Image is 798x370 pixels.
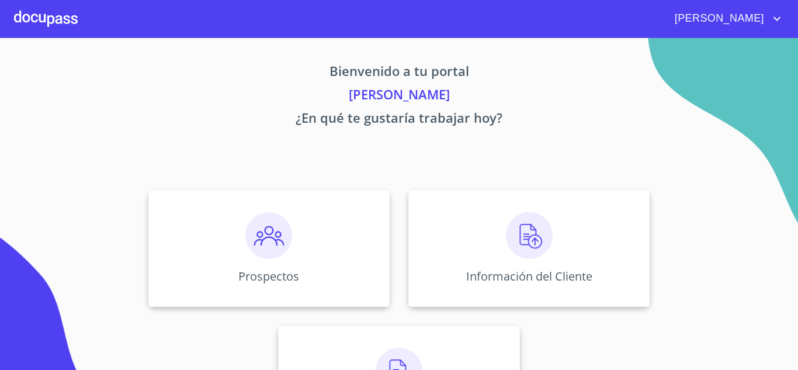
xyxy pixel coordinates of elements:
p: ¿En qué te gustaría trabajar hoy? [39,108,759,132]
span: [PERSON_NAME] [666,9,770,28]
p: Bienvenido a tu portal [39,61,759,85]
button: account of current user [666,9,784,28]
p: [PERSON_NAME] [39,85,759,108]
img: prospectos.png [245,212,292,259]
p: Información del Cliente [466,268,592,284]
p: Prospectos [238,268,299,284]
img: carga.png [506,212,553,259]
